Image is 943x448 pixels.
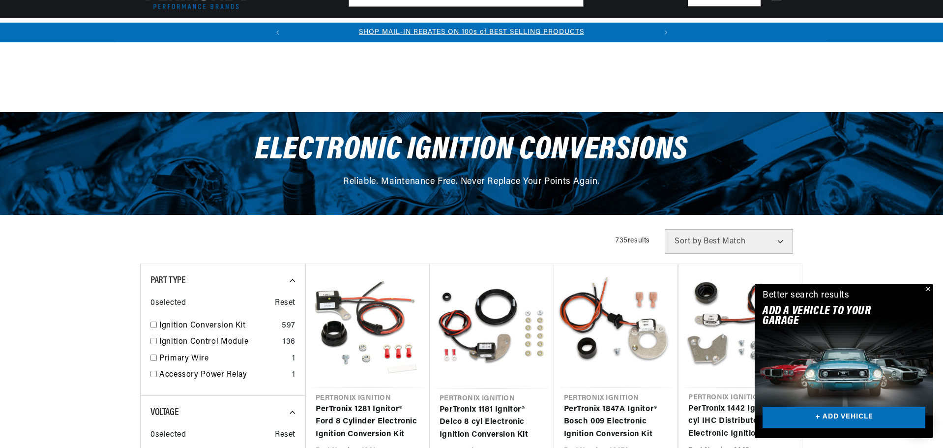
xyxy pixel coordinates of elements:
a: + ADD VEHICLE [763,407,925,429]
div: Better search results [763,289,850,303]
a: Primary Wire [159,353,288,365]
span: Reset [275,297,295,310]
summary: Battery Products [482,18,554,41]
a: PerTronix 1442 Ignitor® 4 cyl IHC Distributor Electronic Ignition Conversion Kit [688,403,792,441]
a: Ignition Control Module [159,336,279,349]
div: 1 [292,353,295,365]
button: Translation missing: en.sections.announcements.previous_announcement [268,23,288,42]
span: 0 selected [150,429,186,442]
span: Reset [275,429,295,442]
summary: Engine Swaps [426,18,482,41]
summary: Headers, Exhausts & Components [301,18,426,41]
span: 0 selected [150,297,186,310]
span: Voltage [150,408,178,418]
div: 1 of 2 [288,27,656,38]
div: Announcement [288,27,656,38]
button: Close [921,284,933,296]
div: 136 [283,336,295,349]
h2: Add A VEHICLE to your garage [763,306,901,327]
a: Ignition Conversion Kit [159,320,278,332]
span: Electronic Ignition Conversions [255,134,688,166]
a: PerTronix 1181 Ignitor® Delco 8 cyl Electronic Ignition Conversion Kit [440,404,544,442]
span: Part Type [150,276,185,286]
summary: Product Support [743,18,803,42]
button: Translation missing: en.sections.announcements.next_announcement [656,23,676,42]
slideshow-component: Translation missing: en.sections.announcements.announcement_bar [116,23,827,42]
summary: Motorcycle [623,18,674,41]
span: Reliable. Maintenance Free. Never Replace Your Points Again. [343,178,600,186]
a: PerTronix 1847A Ignitor® Bosch 009 Electronic Ignition Conversion Kit [564,403,668,441]
summary: Ignition Conversions [140,18,219,41]
a: SHOP MAIL-IN REBATES ON 100s of BEST SELLING PRODUCTS [359,29,584,36]
summary: Coils & Distributors [219,18,301,41]
span: Sort by [675,238,702,245]
summary: Spark Plug Wires [554,18,623,41]
a: Accessory Power Relay [159,369,288,382]
div: 1 [292,369,295,382]
select: Sort by [665,229,793,254]
span: 735 results [616,237,650,244]
a: PerTronix 1281 Ignitor® Ford 8 Cylinder Electronic Ignition Conversion Kit [316,403,420,441]
div: 597 [282,320,295,332]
